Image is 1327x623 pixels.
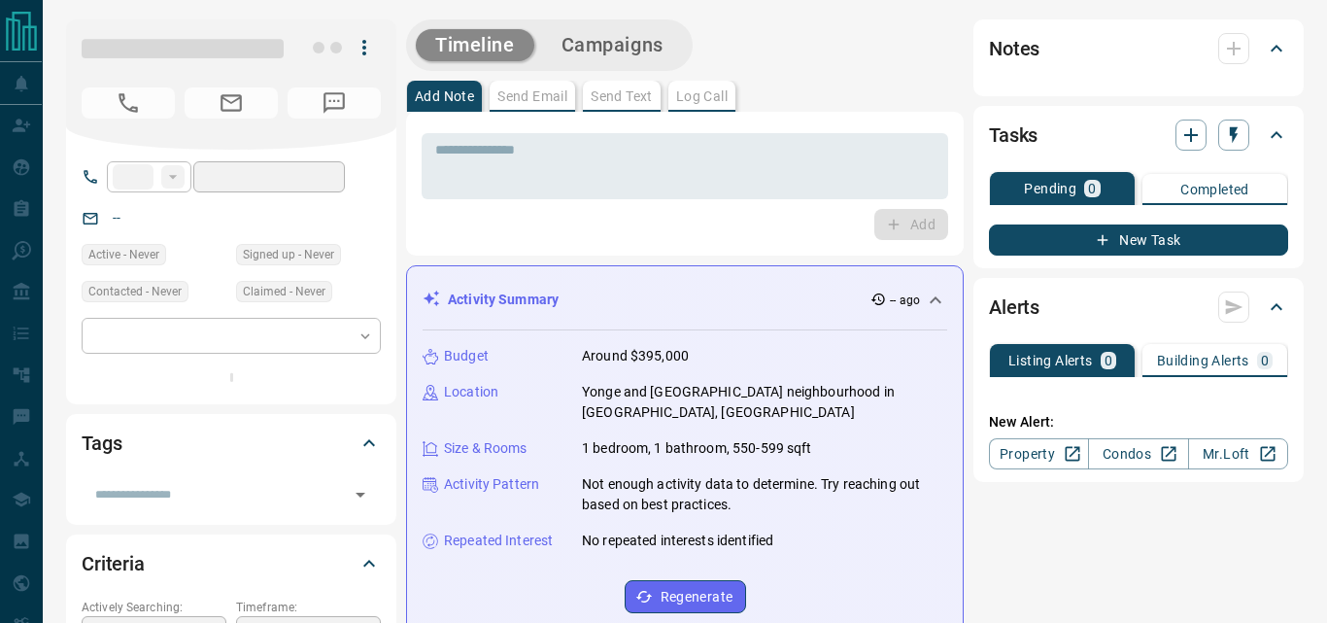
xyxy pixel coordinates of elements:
[88,245,159,264] span: Active - Never
[582,346,689,366] p: Around $395,000
[989,112,1288,158] div: Tasks
[82,428,121,459] h2: Tags
[989,120,1038,151] h2: Tasks
[989,225,1288,256] button: New Task
[243,282,325,301] span: Claimed - Never
[243,245,334,264] span: Signed up - Never
[989,284,1288,330] div: Alerts
[444,438,527,459] p: Size & Rooms
[1088,182,1096,195] p: 0
[1024,182,1076,195] p: Pending
[1188,438,1288,469] a: Mr.Loft
[82,548,145,579] h2: Criteria
[625,580,746,613] button: Regenerate
[444,382,498,402] p: Location
[82,420,381,467] div: Tags
[423,282,947,318] div: Activity Summary-- ago
[1088,438,1188,469] a: Condos
[88,282,182,301] span: Contacted - Never
[1105,354,1112,367] p: 0
[113,210,120,225] a: --
[1180,183,1249,196] p: Completed
[1261,354,1269,367] p: 0
[236,599,381,616] p: Timeframe:
[416,29,534,61] button: Timeline
[415,89,474,103] p: Add Note
[1157,354,1249,367] p: Building Alerts
[444,346,489,366] p: Budget
[582,474,947,515] p: Not enough activity data to determine. Try reaching out based on best practices.
[890,292,920,309] p: -- ago
[582,531,773,551] p: No repeated interests identified
[582,438,812,459] p: 1 bedroom, 1 bathroom, 550-599 sqft
[82,540,381,587] div: Criteria
[82,87,175,119] span: No Number
[82,599,226,616] p: Actively Searching:
[347,481,374,508] button: Open
[542,29,683,61] button: Campaigns
[1008,354,1093,367] p: Listing Alerts
[444,474,539,495] p: Activity Pattern
[185,87,278,119] span: No Email
[288,87,381,119] span: No Number
[989,25,1288,72] div: Notes
[989,412,1288,433] p: New Alert:
[448,290,559,310] p: Activity Summary
[989,438,1089,469] a: Property
[444,531,553,551] p: Repeated Interest
[989,33,1039,64] h2: Notes
[989,292,1039,323] h2: Alerts
[582,382,947,423] p: Yonge and [GEOGRAPHIC_DATA] neighbourhood in [GEOGRAPHIC_DATA], [GEOGRAPHIC_DATA]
